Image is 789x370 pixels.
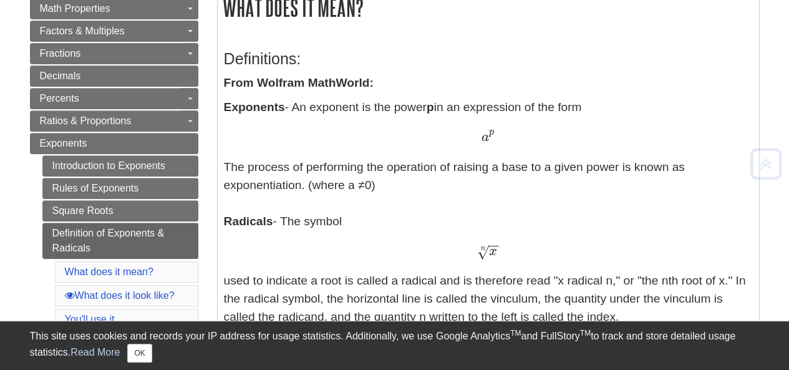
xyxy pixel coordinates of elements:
[40,115,132,126] span: Ratios & Proportions
[65,290,175,301] a: What does it look like?
[746,155,786,172] a: Back to Top
[42,200,198,222] a: Square Roots
[489,127,494,137] span: p
[30,329,760,363] div: This site uses cookies and records your IP address for usage statistics. Additionally, we use Goo...
[65,314,123,324] a: You'll use it...
[40,71,81,81] span: Decimals
[42,155,198,177] a: Introduction to Exponents
[224,100,285,114] b: Exponents
[427,100,434,114] b: p
[40,3,110,14] span: Math Properties
[481,245,485,252] span: n
[30,133,198,154] a: Exponents
[40,138,87,148] span: Exponents
[224,215,273,228] b: Radicals
[30,43,198,64] a: Fractions
[489,245,497,258] span: x
[30,110,198,132] a: Ratios & Proportions
[30,66,198,87] a: Decimals
[40,26,125,36] span: Factors & Multiples
[224,76,374,89] strong: From Wolfram MathWorld:
[224,50,753,68] h3: Definitions:
[30,88,198,109] a: Percents
[127,344,152,363] button: Close
[477,243,489,260] span: √
[70,347,120,358] a: Read More
[580,329,591,338] sup: TM
[42,223,198,259] a: Definition of Exponents & Radicals
[40,93,79,104] span: Percents
[40,48,81,59] span: Fractions
[65,266,153,277] a: What does it mean?
[42,178,198,199] a: Rules of Exponents
[481,130,488,144] span: a
[30,21,198,42] a: Factors & Multiples
[510,329,521,338] sup: TM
